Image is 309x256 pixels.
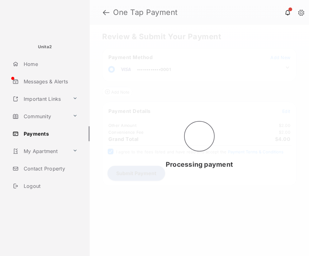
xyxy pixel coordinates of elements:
[10,91,70,106] a: Important Links
[38,44,52,50] p: Unita2
[10,161,90,176] a: Contact Property
[10,144,70,159] a: My Apartment
[10,57,90,72] a: Home
[113,9,299,16] strong: One Tap Payment
[10,74,90,89] a: Messages & Alerts
[10,109,70,124] a: Community
[166,161,233,168] span: Processing payment
[10,179,90,193] a: Logout
[10,126,90,141] a: Payments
